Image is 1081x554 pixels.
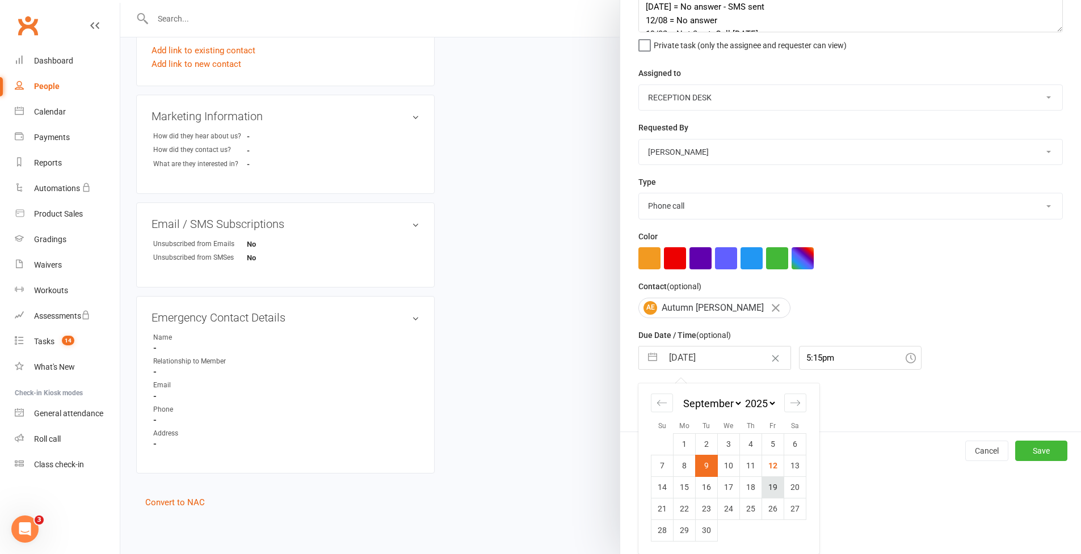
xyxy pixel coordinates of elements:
small: Su [658,422,666,430]
td: Tuesday, September 30, 2025 [696,519,718,541]
td: Monday, September 22, 2025 [674,498,696,519]
a: Reports [15,150,120,176]
div: Dashboard [34,56,73,65]
small: Sa [791,422,799,430]
div: Automations [34,184,80,193]
div: Autumn [PERSON_NAME] [638,298,790,318]
a: Workouts [15,278,120,303]
a: Automations [15,176,120,201]
a: Calendar [15,99,120,125]
div: Workouts [34,286,68,295]
td: Thursday, September 11, 2025 [740,455,762,476]
td: Saturday, September 27, 2025 [784,498,806,519]
a: Clubworx [14,11,42,40]
td: Wednesday, September 17, 2025 [718,476,740,498]
td: Saturday, September 13, 2025 [784,455,806,476]
div: Waivers [34,260,62,269]
small: Th [747,422,755,430]
div: Product Sales [34,209,83,218]
td: Thursday, September 25, 2025 [740,498,762,519]
a: Waivers [15,252,120,278]
a: What's New [15,354,120,380]
button: Clear Date [765,347,785,369]
button: Save [1015,441,1067,461]
td: Tuesday, September 16, 2025 [696,476,718,498]
div: Tasks [34,337,54,346]
a: Roll call [15,426,120,452]
td: Saturday, September 6, 2025 [784,433,806,455]
td: Sunday, September 14, 2025 [651,476,674,498]
td: Friday, September 5, 2025 [762,433,784,455]
td: Selected. Tuesday, September 9, 2025 [696,455,718,476]
label: Color [638,230,658,243]
td: Monday, September 15, 2025 [674,476,696,498]
a: Dashboard [15,48,120,74]
td: Friday, September 12, 2025 [762,455,784,476]
small: Tu [703,422,710,430]
td: Friday, September 26, 2025 [762,498,784,519]
small: Mo [679,422,689,430]
small: We [724,422,733,430]
div: General attendance [34,409,103,418]
a: General attendance kiosk mode [15,401,120,426]
button: Cancel [965,441,1008,461]
span: 14 [62,336,74,345]
td: Tuesday, September 23, 2025 [696,498,718,519]
td: Sunday, September 28, 2025 [651,519,674,541]
td: Monday, September 29, 2025 [674,519,696,541]
div: Roll call [34,434,61,443]
div: Class check-in [34,460,84,469]
span: Private task (only the assignee and requester can view) [654,37,847,50]
td: Wednesday, September 3, 2025 [718,433,740,455]
div: Calendar [638,383,819,554]
td: Saturday, September 20, 2025 [784,476,806,498]
a: Product Sales [15,201,120,227]
td: Sunday, September 21, 2025 [651,498,674,519]
label: Assigned to [638,67,681,79]
a: Tasks 14 [15,329,120,354]
div: What's New [34,362,75,371]
td: Wednesday, September 24, 2025 [718,498,740,519]
td: Wednesday, September 10, 2025 [718,455,740,476]
label: Type [638,176,656,188]
div: Assessments [34,311,90,320]
td: Tuesday, September 2, 2025 [696,433,718,455]
div: Reports [34,158,62,167]
td: Friday, September 19, 2025 [762,476,784,498]
a: Class kiosk mode [15,452,120,477]
td: Monday, September 1, 2025 [674,433,696,455]
div: Move forward to switch to the next month. [784,394,806,412]
small: (optional) [667,282,701,291]
div: Gradings [34,235,66,244]
div: Move backward to switch to the previous month. [651,394,673,412]
a: Payments [15,125,120,150]
small: Fr [769,422,776,430]
div: People [34,82,60,91]
span: 3 [35,515,44,525]
label: Contact [638,280,701,293]
td: Sunday, September 7, 2025 [651,455,674,476]
a: Assessments [15,303,120,329]
span: AE [643,301,657,315]
small: (optional) [696,331,731,340]
iframe: Intercom live chat [11,515,39,543]
td: Thursday, September 4, 2025 [740,433,762,455]
label: Requested By [638,121,688,134]
a: Gradings [15,227,120,252]
label: Email preferences [638,380,704,393]
div: Calendar [34,107,66,116]
a: People [15,74,120,99]
label: Due Date / Time [638,329,731,341]
td: Monday, September 8, 2025 [674,455,696,476]
td: Thursday, September 18, 2025 [740,476,762,498]
div: Payments [34,133,70,142]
